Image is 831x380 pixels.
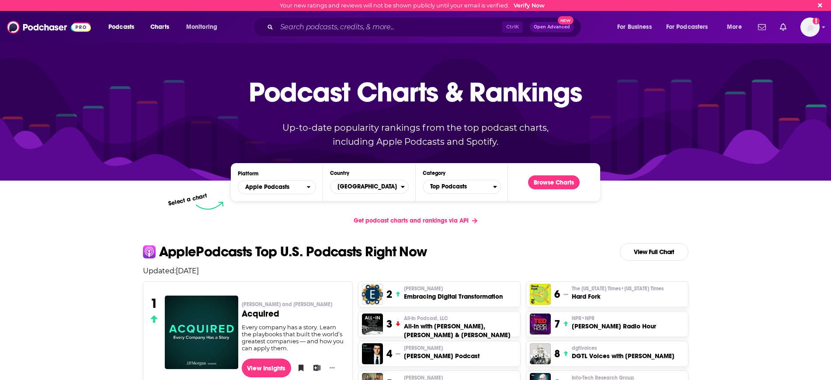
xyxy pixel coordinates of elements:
[515,24,519,30] font: K
[776,20,790,35] a: Show notifications dropdown
[404,315,516,322] p: All-In Podcast, LLC
[242,301,332,307] font: [PERSON_NAME] and [PERSON_NAME]
[159,243,196,260] font: Apple
[572,345,675,352] p: dgtlvoices
[506,24,515,30] font: Ctrl
[261,17,590,37] div: Search podcasts, credits, & more...
[813,17,820,24] svg: Email not verified
[530,343,551,364] img: DGTL Voices with Ed Marx
[661,20,721,35] button: open menu
[108,23,134,31] font: Podcasts
[143,267,176,275] font: Updated:
[145,20,174,35] a: Charts
[295,361,303,374] button: Bookmark Podcast
[560,18,570,23] font: New
[800,17,820,37] button: Show profile menu
[404,315,448,321] font: All-In Podcast, LLC
[165,296,238,369] img: Acquired
[554,317,560,331] font: 7
[530,284,551,305] img: Hard Fork
[347,210,484,231] a: Get podcast charts and rankings via API
[242,308,279,319] font: Acquired
[634,248,674,256] font: View Full Chart
[585,315,595,321] font: NPR
[280,2,509,9] font: Your new ratings and reviews will not be shown publicly until your email is verified.
[362,314,383,335] a: All-In with Chamath, Jason, Sacks & Friedberg
[617,23,652,31] font: For Business
[530,314,551,335] img: TED Radio Hour
[621,286,624,292] font: •
[572,285,664,301] a: The [US_STATE] Times•[US_STATE] TimesHard Fork
[534,179,574,186] font: Browse Charts
[800,17,820,37] img: User Profile
[530,22,574,32] button: Open AdvancedNew
[196,202,223,210] img: select arrow
[727,23,742,31] font: More
[572,352,675,360] font: DGTL Voices with [PERSON_NAME]
[245,183,289,191] font: Apple Podcasts
[611,20,663,35] button: open menu
[572,315,581,321] font: NPR
[572,286,621,292] font: The [US_STATE] Times
[150,296,158,311] font: 1
[534,24,570,29] font: Open Advanced
[362,343,383,364] img: Lex Fridman Podcast
[423,180,501,194] button: Categories
[404,345,480,352] p: Lex Fridman
[242,359,291,377] a: View Insights
[755,20,769,35] a: Show notifications dropdown
[326,363,338,372] button: Show More Button
[554,288,560,301] font: 6
[572,293,601,300] font: Hard Fork
[572,322,656,330] font: [PERSON_NAME] Radio Hour
[150,23,169,31] font: Charts
[404,285,443,292] span: [PERSON_NAME]
[249,75,582,109] font: Podcast Charts & Rankings
[362,284,383,305] img: Embracing Digital Transformation
[404,322,511,339] font: All-In with [PERSON_NAME], [PERSON_NAME] & [PERSON_NAME]
[404,315,516,339] a: All-In Podcast, LLCAll-In with [PERSON_NAME], [PERSON_NAME] & [PERSON_NAME]
[620,243,688,261] a: View Full Chart
[528,175,580,189] button: Browse Charts
[666,23,708,31] font: For Podcasters
[572,345,675,360] a: dgtlvoicesDGTL Voices with [PERSON_NAME]
[624,286,664,292] font: [US_STATE] Times
[180,20,229,35] button: open menu
[242,324,344,352] font: Every company has a story. Learn the playbooks that built the world’s greatest companies — and ho...
[176,267,199,275] font: [DATE]
[581,315,585,321] font: •
[572,285,664,292] p: The New York Times • New York Times
[7,19,91,35] img: Podchaser - Follow, Share and Rate Podcasts
[386,317,392,331] font: 3
[404,285,503,301] a: [PERSON_NAME]Embracing Digital Transformation
[282,122,549,147] font: Up-to-date popularity rankings from the top podcast charts, including Apple Podcasts and Spotify.
[800,17,820,37] span: Logged in as MelissaPS
[572,345,597,352] span: dgtlvoices
[102,20,146,35] button: open menu
[242,301,345,308] p: Ben Gilbert and David Rosenthal
[386,288,392,301] font: 2
[238,180,316,194] h2: Platforms
[277,20,502,34] input: Search podcasts, credits, & more...
[404,285,503,292] p: Dr. Darren Pulsipher
[572,315,656,331] a: NPR•NPR[PERSON_NAME] Radio Hour
[386,347,392,360] font: 4
[430,183,467,190] font: Top Podcasts
[354,217,469,224] font: Get podcast charts and rankings via API
[404,293,503,300] font: Embracing Digital Transformation
[238,180,316,194] button: open menu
